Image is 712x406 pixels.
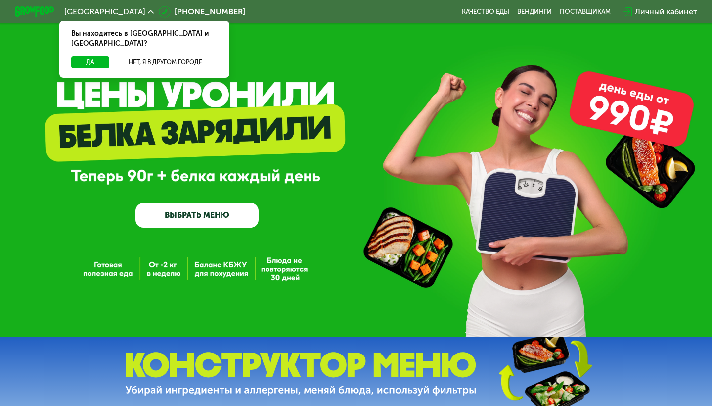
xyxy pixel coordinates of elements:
[135,203,259,228] a: ВЫБРАТЬ МЕНЮ
[159,6,245,18] a: [PHONE_NUMBER]
[64,8,145,16] span: [GEOGRAPHIC_DATA]
[635,6,697,18] div: Личный кабинет
[71,56,109,68] button: Да
[59,21,229,56] div: Вы находитесь в [GEOGRAPHIC_DATA] и [GEOGRAPHIC_DATA]?
[462,8,509,16] a: Качество еды
[517,8,552,16] a: Вендинги
[560,8,611,16] div: поставщикам
[113,56,218,68] button: Нет, я в другом городе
